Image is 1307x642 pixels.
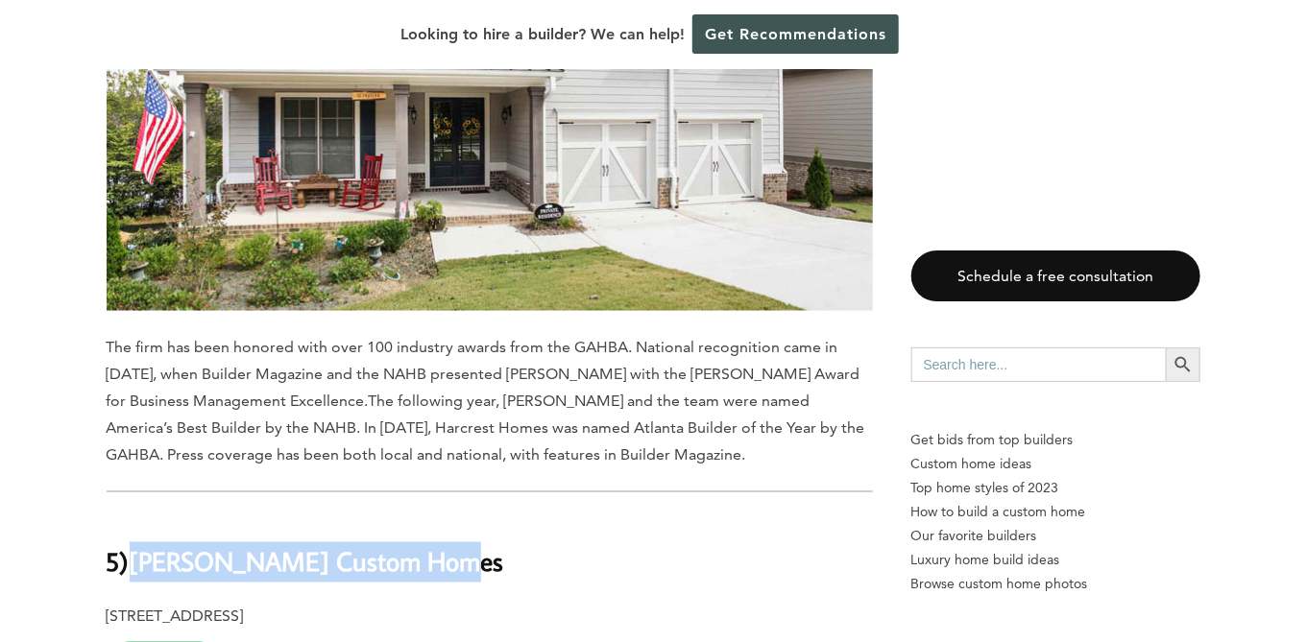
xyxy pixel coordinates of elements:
p: Get bids from top builders [911,428,1201,452]
a: Schedule a free consultation [911,250,1201,301]
span: The firm has been honored with over 100 industry awards from the GAHBA. National recognition came... [107,338,860,410]
span: , [PERSON_NAME] and the team were named America’s Best Builder by the NAHB. In [DATE], Harcrest H... [107,392,865,464]
input: Search here... [911,347,1167,382]
a: Top home styles of 2023 [911,476,1201,500]
a: How to build a custom home [911,500,1201,524]
span: The following year [369,392,496,410]
b: [PERSON_NAME] Custom Homes [130,545,504,579]
svg: Search [1173,354,1194,375]
a: Custom home ideas [911,452,1201,476]
b: 5) [107,545,130,579]
b: [STREET_ADDRESS] [107,607,244,626]
a: Our favorite builders [911,524,1201,548]
a: Browse custom home photos [911,572,1201,596]
a: Get Recommendations [692,14,899,54]
a: Luxury home build ideas [911,548,1201,572]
